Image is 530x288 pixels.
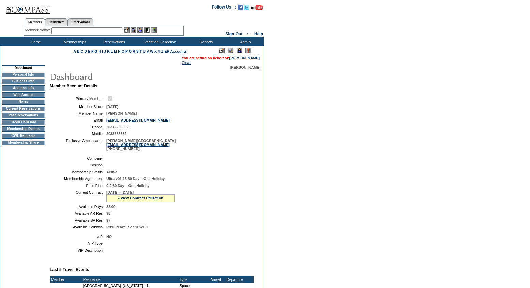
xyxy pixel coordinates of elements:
a: V [147,49,149,53]
td: Company: [52,156,104,160]
a: Clear [182,61,191,65]
span: 203.858.8552 [106,125,128,129]
td: Available SA Res: [52,218,104,222]
td: Primary Member: [52,95,104,102]
td: Notes [2,99,45,105]
span: You are acting on behalf of: [182,56,260,60]
td: Price Plan: [52,183,104,188]
span: 0-0 60 Day – One Holiday [106,183,150,188]
span: Active [106,170,117,174]
td: Reports [186,37,225,46]
td: VIP Type: [52,241,104,245]
a: Become our fan on Facebook [238,7,243,11]
a: X [154,49,157,53]
td: Home [15,37,55,46]
a: A [74,49,76,53]
td: Member Name: [52,111,104,115]
td: Credit Card Info [2,119,45,125]
a: N [118,49,121,53]
a: Follow us on Twitter [244,7,249,11]
img: Follow us on Twitter [244,5,249,10]
a: K [107,49,110,53]
td: Type [179,276,206,283]
td: Web Access [2,92,45,98]
img: Subscribe to our YouTube Channel [251,5,263,10]
a: Members [25,18,45,26]
a: Help [254,32,263,36]
a: Y [158,49,160,53]
span: [PERSON_NAME][GEOGRAPHIC_DATA] [PHONE_NUMBER] [106,139,176,151]
td: Phone: [52,125,104,129]
a: Residences [45,18,68,26]
td: Memberships [55,37,94,46]
img: b_edit.gif [124,27,130,33]
td: VIP Description: [52,248,104,252]
a: W [150,49,153,53]
td: Exclusive Ambassador: [52,139,104,151]
img: Impersonate [237,48,242,53]
td: Member [50,276,82,283]
img: View Mode [228,48,233,53]
a: O [122,49,124,53]
td: Business Info [2,79,45,84]
td: Available Holidays: [52,225,104,229]
a: B [77,49,80,53]
a: G [94,49,97,53]
a: E [88,49,90,53]
td: Reservations [94,37,133,46]
td: Current Contract: [52,190,104,202]
span: [DATE] [106,105,118,109]
a: S [136,49,139,53]
td: Departure [225,276,244,283]
span: Pri:0 Peak:1 Sec:0 Sel:0 [106,225,148,229]
img: Log Concern/Member Elevation [245,48,251,53]
b: Member Account Details [50,84,97,89]
td: Current Reservations [2,106,45,111]
a: I [102,49,103,53]
td: Member Since: [52,105,104,109]
span: [DATE] - [DATE] [106,190,134,194]
td: Past Reservations [2,113,45,118]
div: Member Name: [25,27,51,33]
td: Position: [52,163,104,167]
td: Membership Status: [52,170,104,174]
img: pgTtlDashboard.gif [49,69,186,83]
td: Membership Share [2,140,45,145]
a: [EMAIL_ADDRESS][DOMAIN_NAME] [106,118,170,122]
a: [EMAIL_ADDRESS][DOMAIN_NAME] [106,143,170,147]
a: J [104,49,106,53]
a: P [125,49,128,53]
a: Q [129,49,132,53]
a: F [91,49,94,53]
span: NO [106,235,112,239]
span: 2038588552 [106,132,126,136]
img: Reservations [144,27,150,33]
a: M [114,49,117,53]
span: Ultra v01.15 60 Day – One Holiday [106,177,165,181]
td: Mobile: [52,132,104,136]
td: Follow Us :: [212,4,236,12]
td: Email: [52,118,104,122]
img: View [131,27,136,33]
a: [PERSON_NAME] [229,56,260,60]
td: VIP: [52,235,104,239]
img: b_calculator.gif [151,27,157,33]
img: Become our fan on Facebook [238,5,243,10]
span: [PERSON_NAME] [230,65,260,69]
td: Admin [225,37,264,46]
td: Membership Details [2,126,45,132]
td: Vacation Collection [133,37,186,46]
td: Address Info [2,85,45,91]
a: H [99,49,101,53]
a: R [133,49,135,53]
a: D [84,49,87,53]
td: Residence [82,276,179,283]
b: Last 5 Travel Events [50,267,89,272]
span: 97 [106,218,110,222]
span: :: [247,32,250,36]
a: Subscribe to our YouTube Channel [251,7,263,11]
a: » View Contract Utilization [118,196,163,200]
td: Available AR Res: [52,211,104,215]
img: Edit Mode [219,48,225,53]
a: Reservations [68,18,93,26]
